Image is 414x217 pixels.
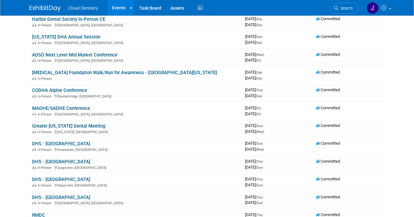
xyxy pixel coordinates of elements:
[245,52,266,57] span: [DATE]
[32,70,217,75] a: [MEDICAL_DATA] Foundation Walk/Run for Awareness - [GEOGRAPHIC_DATA][US_STATE]
[256,106,261,110] span: (Fri)
[32,88,87,93] a: CODHA Alpine Conference
[316,195,340,199] span: Committed
[32,16,105,22] a: Harbor Dental Society In-Person CE
[256,59,261,62] span: (Fri)
[338,6,353,11] span: Search
[32,93,240,98] div: Breckenridge, [GEOGRAPHIC_DATA]
[38,77,54,81] span: In-Person
[316,159,340,164] span: Committed
[316,106,340,110] span: Committed
[256,88,263,92] span: (Thu)
[38,201,54,205] span: In-Person
[32,34,100,40] a: [US_STATE] DHA Annual Session
[263,34,264,39] span: -
[38,94,54,98] span: In-Person
[256,196,263,199] span: (Thu)
[32,40,240,45] div: [GEOGRAPHIC_DATA], [GEOGRAPHIC_DATA]
[245,141,265,146] span: [DATE]
[263,16,264,21] span: -
[316,88,340,92] span: Committed
[262,106,263,110] span: -
[38,59,54,63] span: In-Person
[32,58,240,63] div: [GEOGRAPHIC_DATA], [GEOGRAPHIC_DATA]
[256,112,261,116] span: (Fri)
[32,183,36,187] img: In-Person Event
[245,70,264,75] span: [DATE]
[32,123,105,129] a: Greater [US_STATE] Dental Meeting
[263,70,264,75] span: -
[245,93,262,98] span: [DATE]
[32,111,240,116] div: [GEOGRAPHIC_DATA], [GEOGRAPHIC_DATA]
[245,40,262,45] span: [DATE]
[32,106,90,111] a: MADHE/SADHE Conference
[245,16,264,21] span: [DATE]
[316,212,340,217] span: Committed
[316,16,340,21] span: Committed
[68,6,98,11] span: Cloud Dentistry
[256,183,263,187] span: (Sun)
[256,23,262,27] span: (Sat)
[245,177,265,181] span: [DATE]
[32,141,90,147] a: DHS - [GEOGRAPHIC_DATA]
[256,142,263,145] span: (Sun)
[245,106,263,110] span: [DATE]
[256,148,264,151] span: (Wed)
[32,159,90,165] a: DHS - [GEOGRAPHIC_DATA]
[316,34,340,39] span: Committed
[38,148,54,152] span: In-Person
[256,213,263,217] span: (Thu)
[316,123,340,128] span: Committed
[256,160,263,163] span: (Thu)
[245,58,261,62] span: [DATE]
[256,77,262,80] span: (Sat)
[32,130,36,133] img: In-Person Event
[245,123,265,128] span: [DATE]
[38,130,54,134] span: In-Person
[32,201,36,204] img: In-Person Event
[245,76,262,80] span: [DATE]
[38,112,54,116] span: In-Person
[256,35,262,38] span: (Sat)
[330,3,359,14] a: Search
[32,41,36,44] img: In-Person Event
[32,112,36,115] img: In-Person Event
[245,147,264,151] span: [DATE]
[245,34,264,39] span: [DATE]
[256,53,264,57] span: (Wed)
[256,130,264,133] span: (Wed)
[256,94,262,98] span: (Sat)
[316,52,340,57] span: Committed
[316,141,340,146] span: Committed
[256,17,262,21] span: (Sat)
[32,165,240,170] div: Grapevine, [GEOGRAPHIC_DATA]
[245,22,262,27] span: [DATE]
[32,77,36,80] img: In-Person Event
[32,23,36,26] img: In-Person Event
[245,129,264,134] span: [DATE]
[256,166,263,169] span: (Sun)
[38,23,54,27] span: In-Person
[316,70,340,75] span: Committed
[38,183,54,188] span: In-Person
[256,124,263,128] span: (Sun)
[32,200,240,205] div: [GEOGRAPHIC_DATA], [GEOGRAPHIC_DATA]
[256,41,262,44] span: (Sat)
[38,166,54,170] span: In-Person
[316,177,340,181] span: Committed
[38,41,54,45] span: In-Person
[32,183,240,188] div: Naperville, [GEOGRAPHIC_DATA]
[32,166,36,169] img: In-Person Event
[32,177,90,182] a: DHS - [GEOGRAPHIC_DATA]
[245,195,265,199] span: [DATE]
[32,129,240,134] div: [US_STATE], [GEOGRAPHIC_DATA]
[367,2,379,14] img: Jessica Estrada
[256,71,262,74] span: (Sat)
[245,88,265,92] span: [DATE]
[32,94,36,97] img: In-Person Event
